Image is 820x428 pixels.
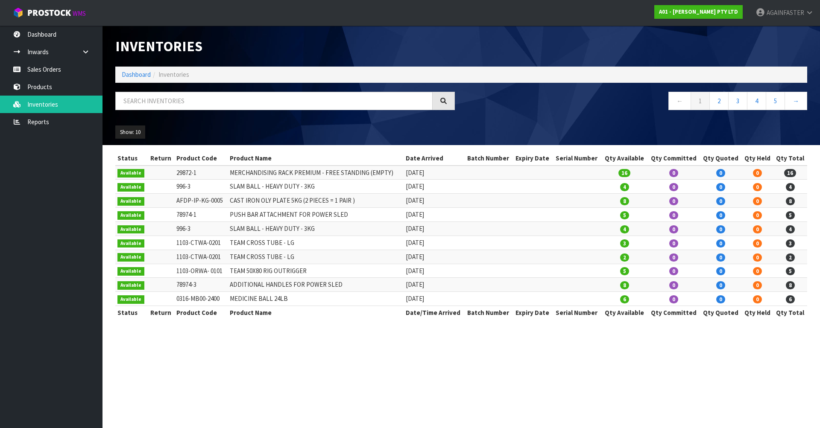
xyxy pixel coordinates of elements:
span: 0 [753,225,762,233]
span: 4 [620,183,629,191]
span: Available [117,281,144,290]
td: SLAM BALL - HEAVY DUTY - 3KG [228,222,404,236]
td: [DATE] [404,264,466,278]
td: 29872-1 [174,166,228,180]
td: [DATE] [404,166,466,180]
span: 0 [716,239,725,247]
span: 0 [753,253,762,262]
a: Dashboard [122,70,151,79]
span: 4 [620,225,629,233]
th: Qty Available [602,151,647,165]
span: 2 [620,253,629,262]
span: 5 [620,211,629,219]
span: 0 [753,169,762,177]
th: Qty Committed [647,151,700,165]
th: Batch Number [465,306,513,320]
span: 0 [753,267,762,275]
span: 0 [716,169,725,177]
span: 0 [716,267,725,275]
td: CAST IRON OLY PLATE 5KG (2 PIECES = 1 PAIR ) [228,194,404,208]
td: [DATE] [404,194,466,208]
span: 0 [753,183,762,191]
span: 0 [753,239,762,247]
span: Available [117,183,144,192]
span: 4 [786,225,795,233]
td: ADDITIONAL HANDLES FOR POWER SLED [228,278,404,292]
span: Available [117,169,144,178]
th: Status [115,306,148,320]
th: Return [148,306,174,320]
span: Available [117,225,144,234]
td: 1103-CTWA-0201 [174,236,228,250]
span: 0 [669,169,678,177]
th: Qty Quoted [700,151,741,165]
a: 4 [747,92,766,110]
td: 996-3 [174,222,228,236]
span: 0 [716,211,725,219]
span: 0 [716,225,725,233]
th: Date/Time Arrived [404,306,466,320]
a: ← [668,92,691,110]
img: cube-alt.png [13,7,23,18]
span: 0 [669,295,678,303]
td: [DATE] [404,292,466,306]
td: PUSH BAR ATTACHMENT FOR POWER SLED [228,208,404,222]
a: → [785,92,807,110]
th: Qty Total [773,306,807,320]
span: 4 [786,183,795,191]
span: 6 [620,295,629,303]
span: 5 [620,267,629,275]
span: 0 [716,197,725,205]
th: Qty Total [773,151,807,165]
th: Product Code [174,306,228,320]
td: 1103-CTWA-0201 [174,250,228,264]
span: 0 [716,281,725,289]
span: 16 [784,169,796,177]
span: 0 [669,183,678,191]
td: [DATE] [404,180,466,194]
td: 0316-MB00-2400 [174,292,228,306]
span: AGAINFASTER [767,9,804,17]
span: 0 [716,295,725,303]
span: 0 [669,267,678,275]
th: Serial Number [553,306,602,320]
span: 8 [786,197,795,205]
span: 8 [620,281,629,289]
a: 5 [766,92,785,110]
span: 8 [620,197,629,205]
span: 6 [786,295,795,303]
td: AFDP-IP-KG-0005 [174,194,228,208]
td: [DATE] [404,278,466,292]
th: Product Name [228,306,404,320]
span: 5 [786,211,795,219]
span: 0 [669,239,678,247]
span: 0 [669,225,678,233]
span: 8 [786,281,795,289]
th: Product Name [228,151,404,165]
span: 0 [753,295,762,303]
th: Status [115,151,148,165]
span: 0 [669,253,678,262]
span: Available [117,211,144,220]
td: TEAM 50X80 RIG OUTRIGGER [228,264,404,278]
span: 0 [669,197,678,205]
td: 78974-3 [174,278,228,292]
span: Available [117,267,144,276]
a: 1 [691,92,710,110]
th: Qty Held [741,151,773,165]
td: MERCHANDISING RACK PREMIUM - FREE STANDING (EMPTY) [228,166,404,180]
h1: Inventories [115,38,455,54]
span: 0 [716,253,725,262]
a: 3 [728,92,747,110]
span: Available [117,239,144,248]
td: [DATE] [404,222,466,236]
th: Qty Available [602,306,647,320]
th: Qty Quoted [700,306,741,320]
th: Batch Number [465,151,513,165]
span: Inventories [158,70,189,79]
td: 1103-ORWA- 0101 [174,264,228,278]
th: Return [148,151,174,165]
strong: A01 - [PERSON_NAME] PTY LTD [659,8,738,15]
button: Show: 10 [115,125,145,139]
td: TEAM CROSS TUBE - LG [228,236,404,250]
